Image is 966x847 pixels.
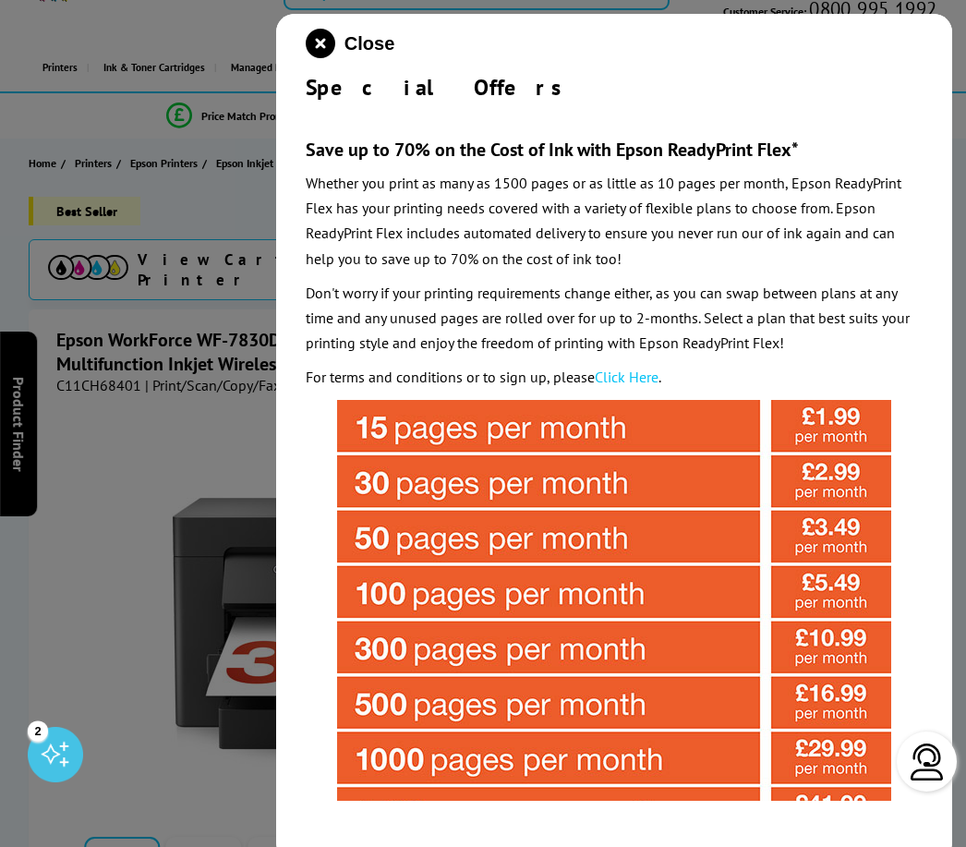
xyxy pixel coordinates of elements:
p: For terms and conditions or to sign up, please . [306,365,923,390]
div: 2 [28,720,48,741]
button: close modal [306,29,394,58]
img: user-headset-light.svg [909,744,946,780]
p: Don't worry if your printing requirements change either, as you can swap between plans at any tim... [306,281,923,357]
div: Special Offers [306,73,923,102]
p: Whether you print as many as 1500 pages or as little as 10 pages per month, Epson ReadyPrint Flex... [306,171,923,272]
h3: Save up to 70% on the Cost of Ink with Epson ReadyPrint Flex* [306,138,923,162]
span: Close [344,33,394,54]
a: Click Here [595,368,658,386]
